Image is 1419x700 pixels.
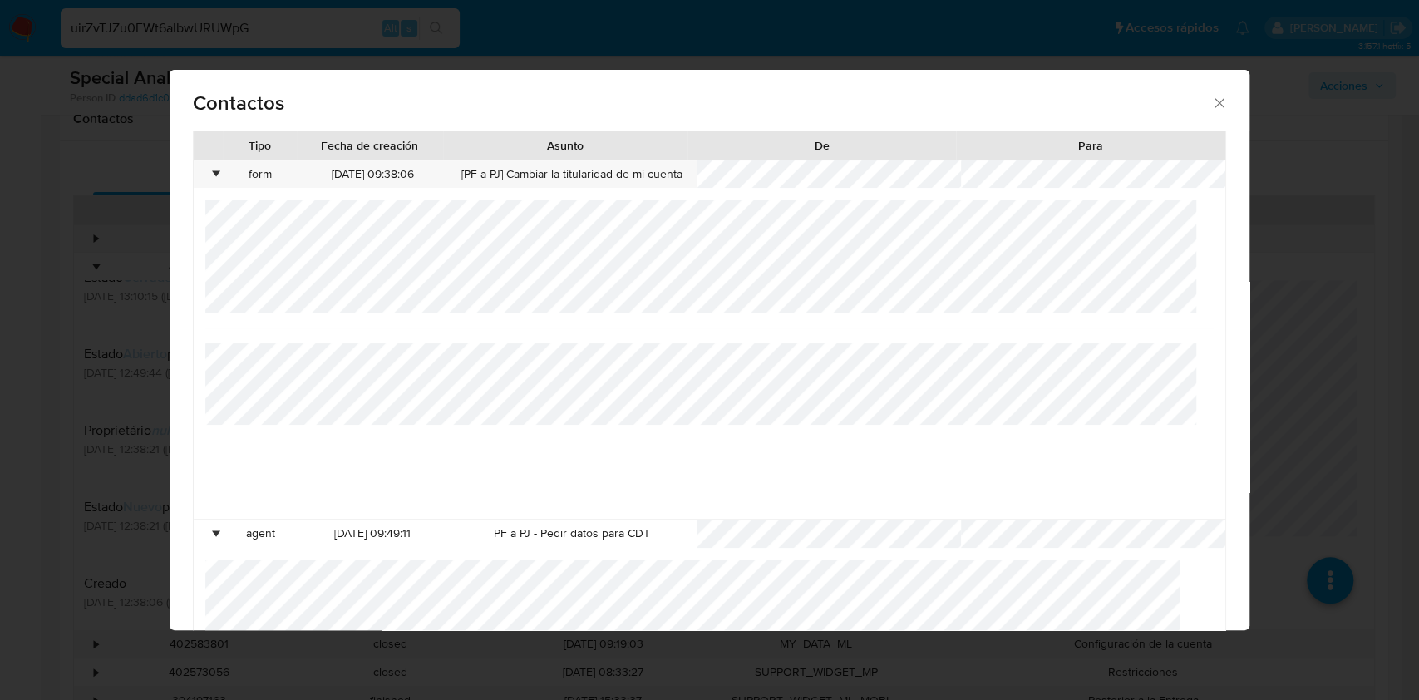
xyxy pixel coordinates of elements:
button: close [1211,95,1226,110]
div: Asunto [455,137,676,154]
div: De [699,137,944,154]
div: • [214,525,218,542]
span: Contactos [193,93,1211,113]
div: [DATE] 09:49:11 [298,520,447,548]
div: agent [223,520,298,548]
div: Tipo [234,137,284,154]
div: Para [968,137,1213,154]
div: • [214,166,218,183]
div: form [223,160,298,189]
div: Fecha de creación [308,137,431,154]
div: PF a PJ - Pedir datos para CDT [447,520,697,548]
div: [PF a PJ] Cambiar la titularidad de mi cuenta [447,160,697,189]
div: [DATE] 09:38:06 [298,160,447,189]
